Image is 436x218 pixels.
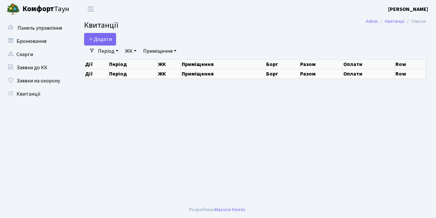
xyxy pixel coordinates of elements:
th: Період [108,69,157,78]
th: Дії [84,59,109,69]
th: Період [108,59,157,69]
th: Приміщення [181,69,265,78]
th: Дії [84,69,109,78]
a: Приміщення [140,46,179,57]
a: Панель управління [3,21,69,35]
li: Список [404,18,426,25]
span: Панель управління [17,24,62,32]
th: ЖК [157,59,181,69]
nav: breadcrumb [356,15,436,28]
th: Разом [299,69,342,78]
th: Оплати [342,69,394,78]
a: ЖК [122,46,139,57]
a: Massive Kinetic [215,206,246,213]
a: Період [95,46,121,57]
span: Квитанції [84,19,118,31]
a: Заявки до КК [3,61,69,74]
a: Квитанції [3,87,69,101]
th: Борг [265,69,299,78]
th: ЖК [157,69,181,78]
div: Розроблено . [189,206,247,213]
a: Скарги [3,48,69,61]
a: Admin [366,18,378,25]
span: Таун [22,4,69,15]
th: Row [394,69,426,78]
b: Комфорт [22,4,54,14]
a: Бронювання [3,35,69,48]
th: Приміщення [181,59,265,69]
a: [PERSON_NAME] [388,5,428,13]
th: Разом [299,59,342,69]
a: Заявки на охорону [3,74,69,87]
img: logo.png [7,3,20,16]
span: Додати [88,36,112,43]
th: Борг [265,59,299,69]
b: [PERSON_NAME] [388,6,428,13]
a: Додати [84,33,116,46]
button: Переключити навігацію [82,4,99,15]
th: Row [394,59,426,69]
a: Квитанції [385,18,404,25]
th: Оплати [342,59,394,69]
